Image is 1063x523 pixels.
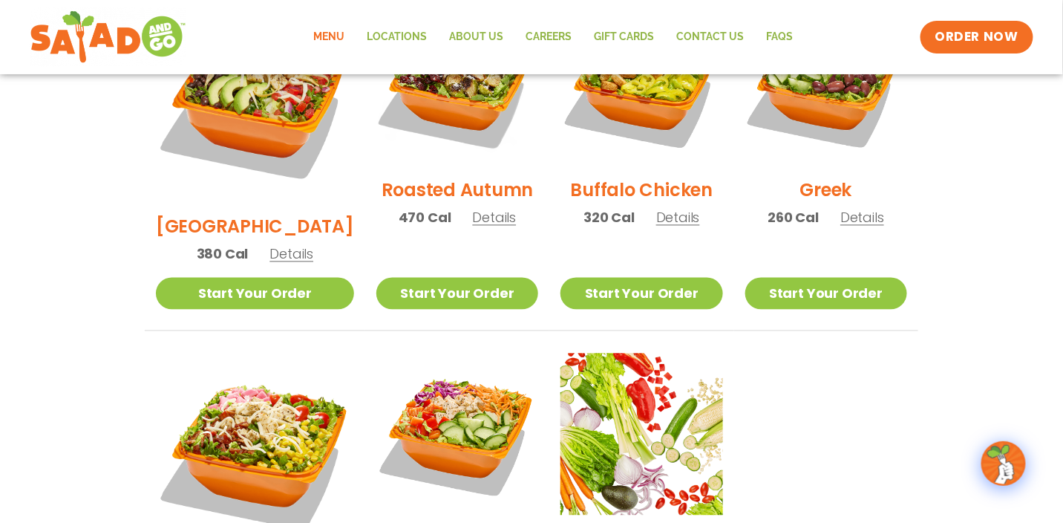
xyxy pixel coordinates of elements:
[800,178,852,204] h2: Greek
[745,278,907,310] a: Start Your Order
[376,4,538,166] img: Product photo for Roasted Autumn Salad
[983,443,1024,484] img: wpChatIcon
[745,4,907,166] img: Product photo for Greek Salad
[935,28,1018,46] span: ORDER NOW
[920,21,1033,53] a: ORDER NOW
[583,20,665,54] a: GIFT CARDS
[382,178,534,204] h2: Roasted Autumn
[560,354,722,516] img: Product photo for Build Your Own
[656,209,700,227] span: Details
[197,244,249,264] span: 380 Cal
[376,354,538,516] img: Product photo for Thai Salad
[156,278,354,310] a: Start Your Order
[269,245,313,264] span: Details
[755,20,804,54] a: FAQs
[560,4,722,166] img: Product photo for Buffalo Chicken Salad
[356,20,438,54] a: Locations
[571,178,713,204] h2: Buffalo Chicken
[840,209,884,227] span: Details
[30,7,186,67] img: new-SAG-logo-768×292
[473,209,517,227] span: Details
[156,214,354,240] h2: [GEOGRAPHIC_DATA]
[156,4,354,203] img: Product photo for BBQ Ranch Salad
[560,278,722,310] a: Start Your Order
[583,208,635,228] span: 320 Cal
[665,20,755,54] a: Contact Us
[399,208,451,228] span: 470 Cal
[376,278,538,310] a: Start Your Order
[514,20,583,54] a: Careers
[438,20,514,54] a: About Us
[302,20,356,54] a: Menu
[768,208,820,228] span: 260 Cal
[302,20,804,54] nav: Menu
